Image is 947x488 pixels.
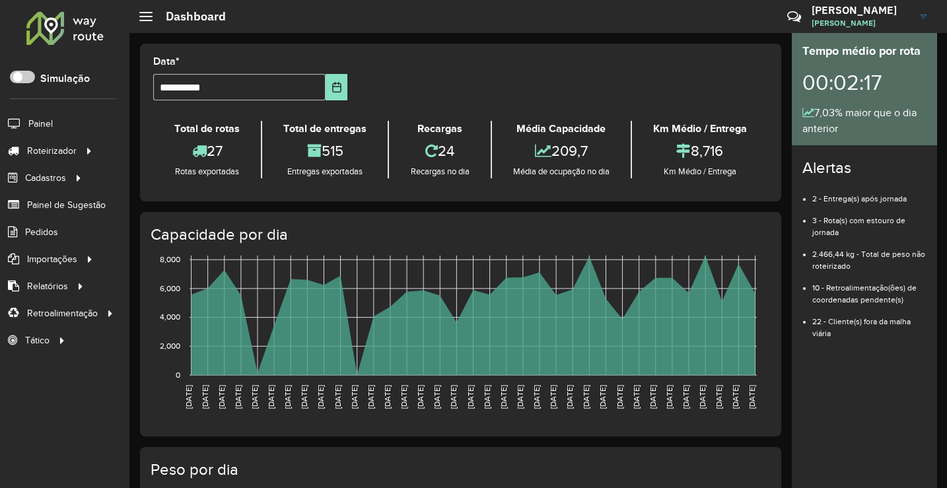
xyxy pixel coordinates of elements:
[27,279,68,293] span: Relatórios
[812,183,927,205] li: 2 - Entrega(s) após jornada
[802,42,927,60] div: Tempo médio por rota
[27,198,106,212] span: Painel de Sugestão
[367,385,375,409] text: [DATE]
[715,385,723,409] text: [DATE]
[495,165,627,178] div: Média de ocupação no dia
[383,385,392,409] text: [DATE]
[160,284,180,293] text: 6,000
[40,71,90,87] label: Simulação
[25,225,58,239] span: Pedidos
[400,385,408,409] text: [DATE]
[201,385,209,409] text: [DATE]
[265,121,384,137] div: Total de entregas
[283,385,292,409] text: [DATE]
[812,272,927,306] li: 10 - Retroalimentação(ões) de coordenadas pendente(s)
[532,385,541,409] text: [DATE]
[635,121,765,137] div: Km Médio / Entrega
[449,385,458,409] text: [DATE]
[516,385,524,409] text: [DATE]
[466,385,475,409] text: [DATE]
[184,385,193,409] text: [DATE]
[416,385,425,409] text: [DATE]
[615,385,624,409] text: [DATE]
[350,385,359,409] text: [DATE]
[632,385,641,409] text: [DATE]
[698,385,707,409] text: [DATE]
[27,144,77,158] span: Roteirizador
[748,385,756,409] text: [DATE]
[812,17,911,29] span: [PERSON_NAME]
[392,121,487,137] div: Recargas
[802,158,927,178] h4: Alertas
[217,385,226,409] text: [DATE]
[153,53,180,69] label: Data
[812,306,927,339] li: 22 - Cliente(s) fora da malha viária
[549,385,557,409] text: [DATE]
[160,313,180,322] text: 4,000
[495,121,627,137] div: Média Capacidade
[151,460,768,479] h4: Peso por dia
[392,137,487,165] div: 24
[25,333,50,347] span: Tático
[265,165,384,178] div: Entregas exportadas
[326,74,347,100] button: Choose Date
[316,385,325,409] text: [DATE]
[582,385,590,409] text: [DATE]
[812,4,911,17] h3: [PERSON_NAME]
[802,60,927,105] div: 00:02:17
[176,370,180,379] text: 0
[433,385,441,409] text: [DATE]
[160,341,180,350] text: 2,000
[28,117,53,131] span: Painel
[153,9,226,24] h2: Dashboard
[157,121,258,137] div: Total de rotas
[27,252,77,266] span: Importações
[157,165,258,178] div: Rotas exportadas
[151,225,768,244] h4: Capacidade por dia
[635,165,765,178] div: Km Médio / Entrega
[565,385,574,409] text: [DATE]
[665,385,674,409] text: [DATE]
[682,385,690,409] text: [DATE]
[265,137,384,165] div: 515
[598,385,607,409] text: [DATE]
[780,3,808,31] a: Contato Rápido
[157,137,258,165] div: 27
[731,385,740,409] text: [DATE]
[160,255,180,263] text: 8,000
[250,385,259,409] text: [DATE]
[812,238,927,272] li: 2.466,44 kg - Total de peso não roteirizado
[499,385,508,409] text: [DATE]
[25,171,66,185] span: Cadastros
[27,306,98,320] span: Retroalimentação
[392,165,487,178] div: Recargas no dia
[635,137,765,165] div: 8,716
[300,385,308,409] text: [DATE]
[333,385,342,409] text: [DATE]
[495,137,627,165] div: 209,7
[802,105,927,137] div: 7,03% maior que o dia anterior
[483,385,491,409] text: [DATE]
[234,385,242,409] text: [DATE]
[267,385,275,409] text: [DATE]
[812,205,927,238] li: 3 - Rota(s) com estouro de jornada
[649,385,657,409] text: [DATE]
